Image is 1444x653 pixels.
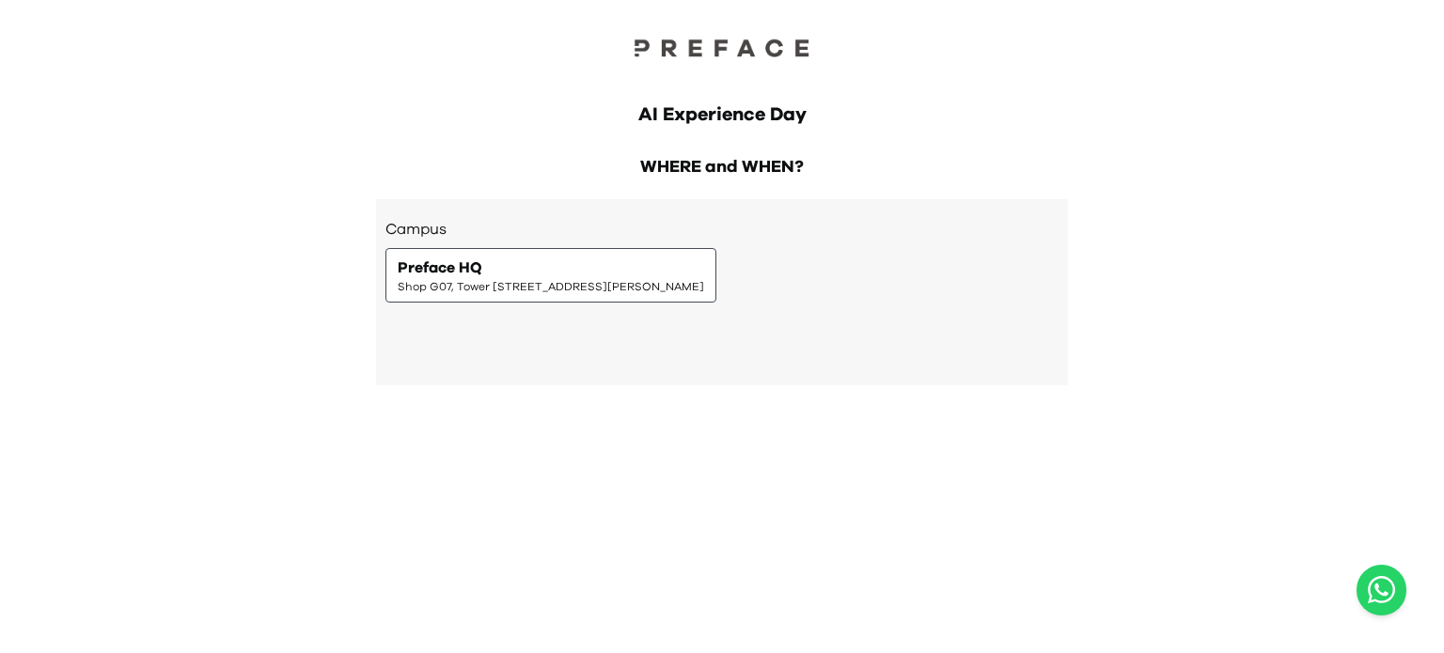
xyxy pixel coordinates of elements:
[398,279,704,294] span: Shop G07, Tower [STREET_ADDRESS][PERSON_NAME]
[1357,565,1406,615] a: Chat with us on WhatsApp
[385,218,1059,241] h3: Campus
[380,101,1064,128] h1: AI Experience Day
[1357,565,1406,615] button: Open WhatsApp chat
[628,38,816,64] a: Preface Logo
[376,154,1068,180] h2: WHERE and WHEN?
[628,38,816,57] img: Preface Logo
[398,257,482,279] span: Preface HQ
